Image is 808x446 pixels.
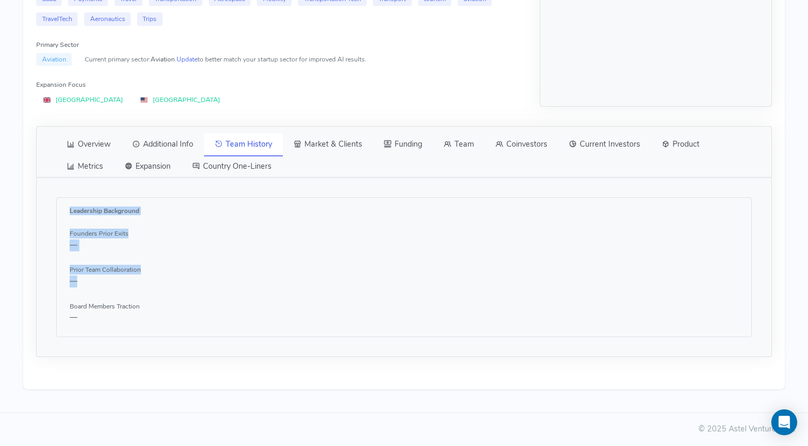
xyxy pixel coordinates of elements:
[651,133,710,156] a: Product
[70,276,738,287] p: —
[85,54,366,64] small: Current primary sector: . to better match your startup sector for improved AI results.
[771,409,797,435] div: Open Intercom Messenger
[36,93,127,106] span: [GEOGRAPHIC_DATA]
[56,133,121,156] a: Overview
[204,133,283,157] a: Team History
[70,239,738,251] p: —
[70,208,738,215] h6: Leadership Background
[114,155,181,178] a: Expansion
[36,40,79,50] label: Primary Sector
[176,55,198,64] a: Update
[181,155,282,178] a: Country One-Liners
[121,133,204,156] a: Additional Info
[70,301,140,311] label: Board Members Traction
[36,80,86,90] label: Expansion Focus
[70,265,141,275] label: Prior Team Collaboration
[13,423,795,435] div: © 2025 Astel Ventures Ltd.
[433,133,485,156] a: Team
[558,133,651,156] a: Current Investors
[134,93,225,106] span: [GEOGRAPHIC_DATA]
[137,12,162,26] span: Trips
[36,53,72,66] span: Aviation
[70,312,738,324] p: —
[84,12,131,26] span: Aeronautics
[151,55,175,64] span: Aviation
[283,133,373,156] a: Market & Clients
[373,133,433,156] a: Funding
[36,12,78,26] span: TravelTech
[485,133,558,156] a: Coinvestors
[70,229,128,238] label: Founders Prior Exits
[56,155,114,178] a: Metrics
